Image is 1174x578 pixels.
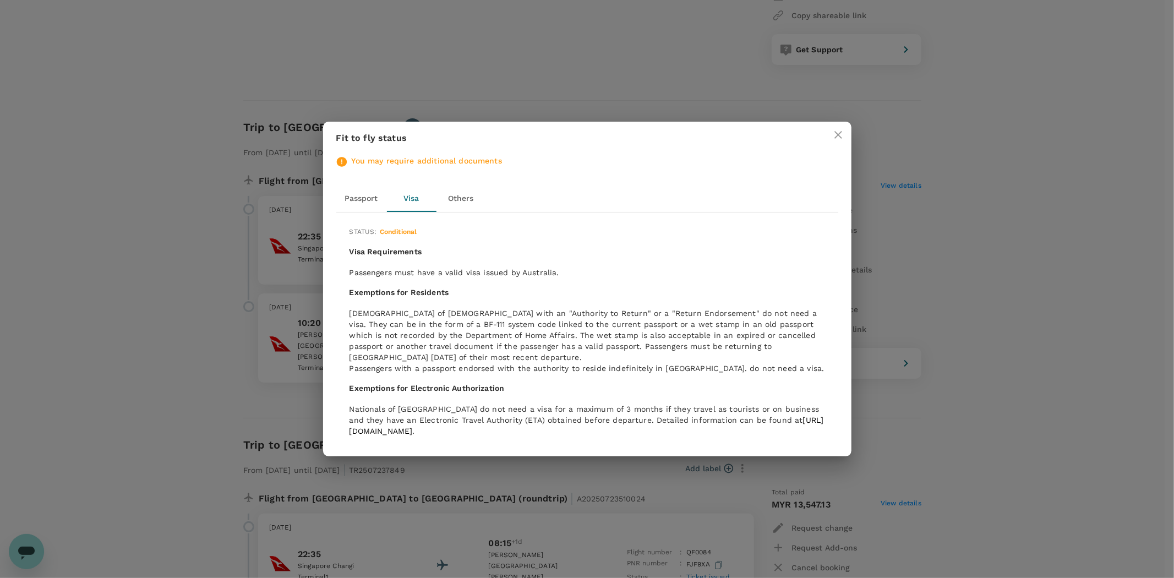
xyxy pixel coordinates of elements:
button: Visa [387,186,436,212]
button: Passport [336,186,387,212]
p: Nationals of [GEOGRAPHIC_DATA] do not need a visa for a maximum of 3 months if they travel as tou... [350,403,825,437]
span: Status : [350,228,377,236]
h6: Exemptions for Residents [350,287,825,299]
span: You may require additional documents [352,156,502,165]
p: [DEMOGRAPHIC_DATA] of [DEMOGRAPHIC_DATA] with an "Authority to Return" or a "Return Endorsement" ... [350,308,825,363]
h6: Exemptions for Electronic Authorization [350,383,825,395]
button: close [825,122,851,148]
p: Passengers with a passport endorsed with the authority to reside indefinitely in [GEOGRAPHIC_DATA... [350,363,825,374]
h6: Fit to fly status [336,130,838,146]
span: Conditional [380,228,417,236]
h6: Visa Requirements [350,246,825,258]
button: Others [436,186,486,212]
p: Passengers must have a valid visa issued by Australia. [350,267,825,278]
